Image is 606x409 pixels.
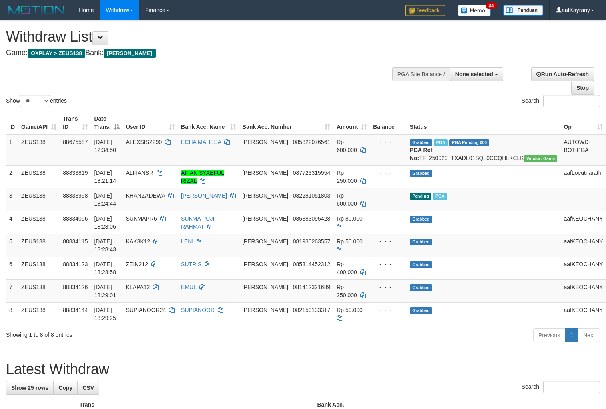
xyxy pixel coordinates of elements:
span: [PERSON_NAME] [104,49,155,58]
a: Copy [53,381,78,395]
div: - - - [373,215,403,223]
img: panduan.png [503,5,543,16]
span: KLAPA12 [126,284,150,290]
a: Next [578,328,600,342]
span: SUKMAPR6 [126,215,157,222]
a: SUPIANOOR [181,307,215,313]
span: [DATE] 18:29:25 [94,307,116,321]
a: SUTRIS [181,261,201,267]
h1: Latest Withdraw [6,361,600,377]
th: Trans ID: activate to sort column ascending [60,111,91,134]
span: [PERSON_NAME] [242,215,288,222]
span: [DATE] 18:29:01 [94,284,116,298]
span: ALFIANSR [126,170,153,176]
span: PGA Pending [449,139,490,146]
a: CSV [77,381,99,395]
td: 3 [6,188,18,211]
th: Date Trans.: activate to sort column descending [91,111,122,134]
span: Vendor URL: https://trx31.1velocity.biz [524,155,558,162]
td: aafKEOCHANY [560,211,606,234]
span: 88834126 [63,284,88,290]
span: [PERSON_NAME] [242,139,288,145]
a: EMUL [181,284,196,290]
button: None selected [450,67,503,81]
span: 34 [486,2,496,9]
span: Copy 085822076561 to clipboard [293,139,330,145]
span: Copy [58,385,72,391]
span: SUPIANOOR24 [126,307,166,313]
span: 88834096 [63,215,88,222]
div: Showing 1 to 8 of 8 entries [6,328,247,339]
span: [DATE] 18:28:58 [94,261,116,275]
td: 5 [6,234,18,257]
select: Showentries [20,95,50,107]
span: Copy 082281051803 to clipboard [293,192,330,199]
th: Amount: activate to sort column ascending [333,111,370,134]
span: Grabbed [410,261,432,268]
img: Button%20Memo.svg [458,5,491,16]
a: Show 25 rows [6,381,54,395]
span: ZEIN212 [126,261,148,267]
span: [DATE] 18:28:43 [94,238,116,253]
span: 88834123 [63,261,88,267]
span: Copy 085314452312 to clipboard [293,261,330,267]
span: Rp 400.000 [337,261,357,275]
a: Run Auto-Refresh [531,67,594,81]
td: aafKEOCHANY [560,234,606,257]
td: aafKEOCHANY [560,279,606,302]
th: Status [407,111,561,134]
td: ZEUS138 [18,211,60,234]
span: [DATE] 18:21:14 [94,170,116,184]
span: Rp 600.000 [337,192,357,207]
a: Previous [533,328,565,342]
span: [PERSON_NAME] [242,192,288,199]
span: Copy 085383095428 to clipboard [293,215,330,222]
span: Copy 087723315954 to clipboard [293,170,330,176]
span: Grabbed [410,216,432,223]
div: PGA Site Balance / [392,67,450,81]
span: Pending [410,193,431,200]
a: [PERSON_NAME] [181,192,227,199]
td: ZEUS138 [18,134,60,166]
span: [PERSON_NAME] [242,307,288,313]
th: Op: activate to sort column ascending [560,111,606,134]
td: 7 [6,279,18,302]
td: aafKEOCHANY [560,257,606,279]
span: [DATE] 12:34:50 [94,139,116,153]
span: 88834115 [63,238,88,245]
th: User ID: activate to sort column ascending [123,111,178,134]
td: 1 [6,134,18,166]
b: PGA Ref. No: [410,147,434,161]
span: [DATE] 18:24:44 [94,192,116,207]
th: ID [6,111,18,134]
span: Copy 081412321689 to clipboard [293,284,330,290]
span: None selected [455,71,493,77]
img: MOTION_logo.png [6,4,67,16]
h4: Game: Bank: [6,49,396,57]
td: 4 [6,211,18,234]
td: ZEUS138 [18,165,60,188]
img: Feedback.jpg [405,5,445,16]
span: Show 25 rows [11,385,48,391]
span: [PERSON_NAME] [242,284,288,290]
span: Marked by aafpengsreynich [434,139,448,146]
div: - - - [373,138,403,146]
div: - - - [373,169,403,177]
th: Game/API: activate to sort column ascending [18,111,60,134]
span: Grabbed [410,284,432,291]
td: AUTOWD-BOT-PGA [560,134,606,166]
th: Bank Acc. Name: activate to sort column ascending [178,111,239,134]
td: aafKEOCHANY [560,302,606,325]
span: KHANZADEWA [126,192,165,199]
span: Copy 081930263557 to clipboard [293,238,330,245]
td: ZEUS138 [18,279,60,302]
span: OXPLAY > ZEUS138 [28,49,85,58]
span: Marked by aafpengsreynich [433,193,447,200]
span: Rp 250.000 [337,170,357,184]
td: ZEUS138 [18,257,60,279]
td: 2 [6,165,18,188]
td: ZEUS138 [18,302,60,325]
td: 8 [6,302,18,325]
span: [DATE] 18:28:06 [94,215,116,230]
span: 88834144 [63,307,88,313]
